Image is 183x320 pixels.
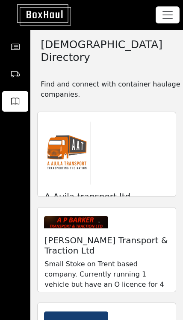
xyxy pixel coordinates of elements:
[37,207,176,292] a: ...[PERSON_NAME] Transport & Traction LtdSmall Stoke on Trent based company. Currently running 1 ...
[41,38,173,64] h2: [DEMOGRAPHIC_DATA] Directory
[156,6,180,23] button: Toggle navigation
[37,112,176,197] a: ...A Aujla transport ltd
[44,121,90,185] img: ...
[44,216,108,228] img: ...
[4,4,71,26] img: BoxHaul
[44,191,169,202] h5: A Aujla transport ltd
[30,78,183,100] div: Find and connect with container haulage companies.
[44,235,169,256] h5: [PERSON_NAME] Transport & Traction Ltd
